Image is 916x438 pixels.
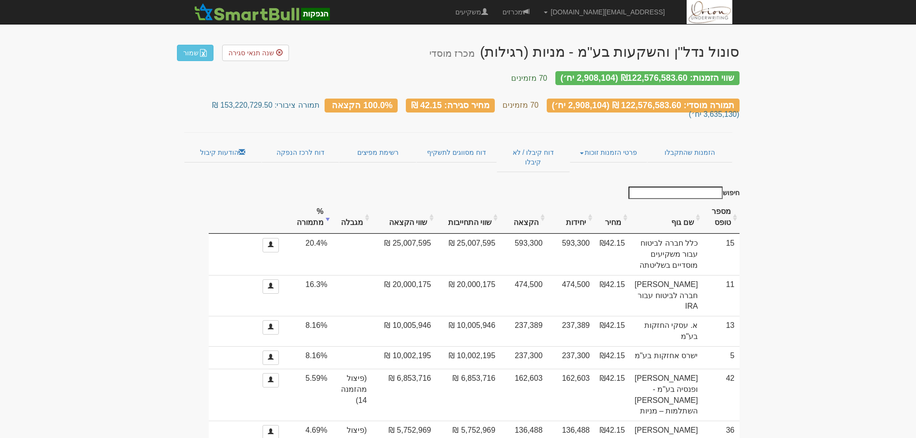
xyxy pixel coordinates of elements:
span: (פיצול מהזמנה 14) [337,373,367,406]
td: 593,300 [500,234,547,275]
td: ₪42.15 [595,275,630,316]
td: 237,300 [500,346,547,369]
td: א. עסקי החזקות בע"מ [630,316,703,346]
td: 237,389 [547,316,594,346]
td: כלל חברה לביטוח עבור משקיעים מוסדיים בשליטתה [630,234,703,275]
td: 10,002,195 ₪ [372,346,436,369]
span: שנה תנאי סגירה [228,49,274,57]
div: תמורה מוסדי: 122,576,583.60 ₪ (2,908,104 יח׳) [547,99,740,113]
td: 20,000,175 ₪ [372,275,436,316]
div: מחיר סגירה: 42.15 ₪ [406,99,495,113]
th: שם גוף : activate to sort column ascending [630,201,703,234]
td: 162,603 [547,369,594,421]
td: 5.59% [284,369,332,421]
td: 237,300 [547,346,594,369]
a: דוח קיבלו / לא קיבלו [497,142,569,172]
td: [PERSON_NAME] חברה לביטוח עבור IRA [630,275,703,316]
label: חיפוש [625,187,740,199]
td: 474,500 [547,275,594,316]
a: דוח מסווגים לתשקיף [416,142,497,163]
td: ישרס אחזקות בע"מ [630,346,703,369]
td: 10,002,195 ₪ [436,346,501,369]
a: פרטי הזמנות זוכות [570,142,647,163]
th: הקצאה: activate to sort column ascending [500,201,547,234]
img: SmartBull Logo [191,2,333,22]
td: 10,005,946 ₪ [372,316,436,346]
a: שמור [177,45,213,61]
th: מספר טופס: activate to sort column ascending [703,201,739,234]
td: ₪42.15 [595,346,630,369]
a: שנה תנאי סגירה [222,45,289,61]
small: תמורה ציבורי: 153,220,729.50 ₪ (3,635,130 יח׳) [212,101,740,118]
td: 6,853,716 ₪ [372,369,436,421]
td: 474,500 [500,275,547,316]
a: הודעות קיבול [184,142,262,163]
div: שווי הזמנות: ₪122,576,583.60 (2,908,104 יח׳) [555,71,740,85]
div: סונול נדל"ן והשקעות בע"מ - מניות (רגילות) - הנפקה לציבור [429,44,740,60]
small: מכרז מוסדי [429,48,475,59]
small: 70 מזמינים [502,101,539,109]
th: יחידות: activate to sort column ascending [547,201,594,234]
td: 10,005,946 ₪ [436,316,501,346]
a: רשימת מפיצים [339,142,416,163]
th: שווי הקצאה: activate to sort column ascending [372,201,436,234]
td: ₪42.15 [595,234,630,275]
img: excel-file-white.png [200,49,207,57]
td: 20,000,175 ₪ [436,275,501,316]
th: שווי התחייבות: activate to sort column ascending [436,201,501,234]
td: 13 [703,316,739,346]
td: 8.16% [284,316,332,346]
td: 20.4% [284,234,332,275]
td: 6,853,716 ₪ [436,369,501,421]
td: [PERSON_NAME] ופנסיה בע"מ - [PERSON_NAME] השתלמות – מניות [630,369,703,421]
span: 100.0% הקצאה [332,100,392,110]
td: 5 [703,346,739,369]
th: % מתמורה: activate to sort column ascending [284,201,332,234]
td: 15 [703,234,739,275]
td: ₪42.15 [595,369,630,421]
td: 42 [703,369,739,421]
td: 11 [703,275,739,316]
td: ₪42.15 [595,316,630,346]
td: 237,389 [500,316,547,346]
td: 25,007,595 ₪ [372,234,436,275]
a: דוח לרכז הנפקה [262,142,339,163]
td: 162,603 [500,369,547,421]
td: 593,300 [547,234,594,275]
small: 70 מזמינים [511,74,547,82]
td: 16.3% [284,275,332,316]
td: 8.16% [284,346,332,369]
input: חיפוש [628,187,723,199]
th: מחיר : activate to sort column ascending [595,201,630,234]
td: 25,007,595 ₪ [436,234,501,275]
a: הזמנות שהתקבלו [647,142,732,163]
th: מגבלה: activate to sort column ascending [332,201,372,234]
